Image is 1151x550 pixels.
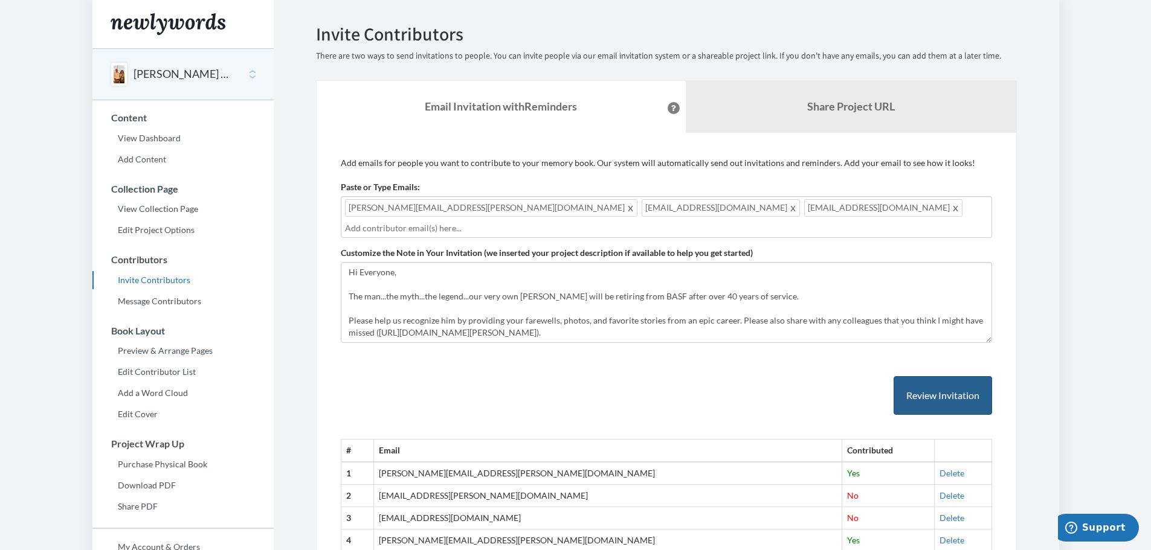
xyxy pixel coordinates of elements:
[341,262,992,343] textarea: Hi Everyone, The man...the myth...the legend...our very own [PERSON_NAME] will be retiring from B...
[940,490,964,500] a: Delete
[92,221,274,239] a: Edit Project Options
[92,405,274,423] a: Edit Cover
[341,247,753,259] label: Customize the Note in Your Invitation (we inserted your project description if available to help ...
[425,100,577,113] strong: Email Invitation with Reminders
[940,513,964,523] a: Delete
[373,485,842,507] td: [EMAIL_ADDRESS][PERSON_NAME][DOMAIN_NAME]
[93,438,274,449] h3: Project Wrap Up
[807,100,895,113] b: Share Project URL
[93,325,274,336] h3: Book Layout
[341,157,992,169] p: Add emails for people you want to contribute to your memory book. Our system will automatically s...
[92,129,274,147] a: View Dashboard
[847,490,859,500] span: No
[92,200,274,218] a: View Collection Page
[92,384,274,402] a: Add a Word Cloud
[316,50,1017,62] p: There are two ways to send invitations to people. You can invite people via our email invitation ...
[341,440,373,462] th: #
[93,184,274,194] h3: Collection Page
[345,199,637,217] span: [PERSON_NAME][EMAIL_ADDRESS][PERSON_NAME][DOMAIN_NAME]
[847,468,860,478] span: Yes
[134,66,231,82] button: [PERSON_NAME] Retirement
[642,199,800,217] span: [EMAIL_ADDRESS][DOMAIN_NAME]
[93,254,274,265] h3: Contributors
[92,363,274,381] a: Edit Contributor List
[373,507,842,529] td: [EMAIL_ADDRESS][DOMAIN_NAME]
[940,468,964,478] a: Delete
[341,462,373,484] th: 1
[373,462,842,484] td: [PERSON_NAME][EMAIL_ADDRESS][PERSON_NAME][DOMAIN_NAME]
[373,440,842,462] th: Email
[341,485,373,507] th: 2
[940,535,964,545] a: Delete
[894,376,992,415] button: Review Invitation
[92,150,274,168] a: Add Content
[847,535,860,545] span: Yes
[341,181,420,193] label: Paste or Type Emails:
[92,292,274,310] a: Message Contributors
[93,112,274,123] h3: Content
[92,342,274,360] a: Preview & Arrange Pages
[804,199,962,217] span: [EMAIL_ADDRESS][DOMAIN_NAME]
[316,24,1017,44] h2: Invite Contributors
[92,271,274,289] a: Invite Contributors
[847,513,859,523] span: No
[345,222,988,235] input: Add contributor email(s) here...
[92,476,274,494] a: Download PDF
[92,497,274,516] a: Share PDF
[111,13,225,35] img: Newlywords logo
[842,440,934,462] th: Contributed
[341,507,373,529] th: 3
[1058,514,1139,544] iframe: Opens a widget where you can chat to one of our agents
[92,455,274,473] a: Purchase Physical Book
